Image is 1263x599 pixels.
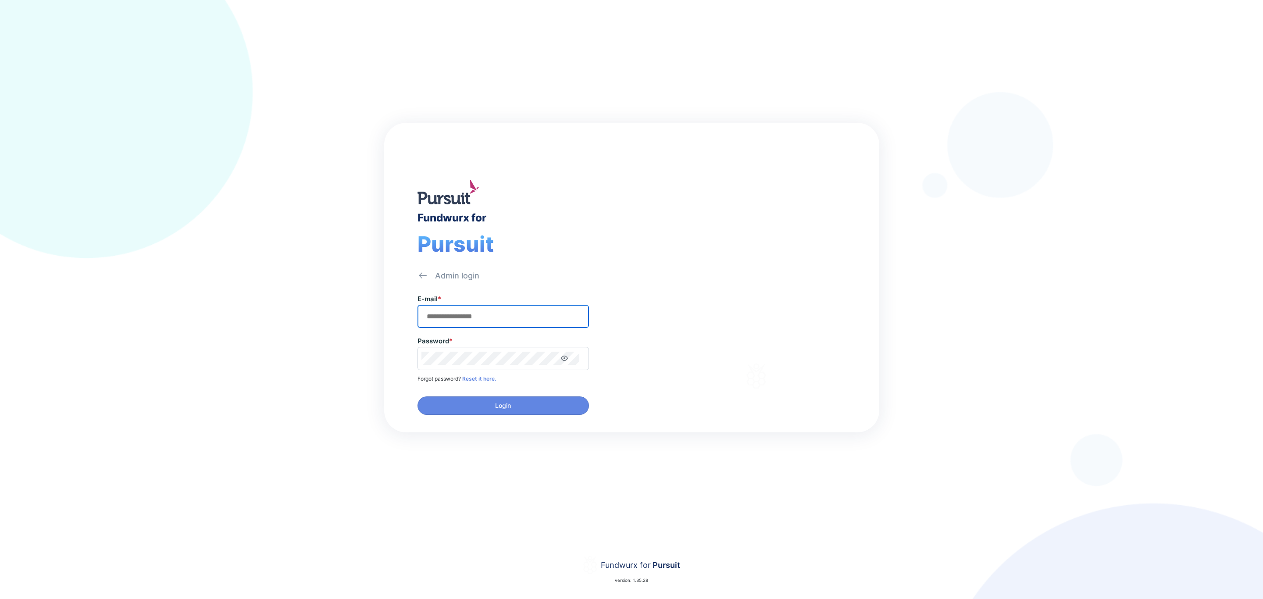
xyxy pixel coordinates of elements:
[417,337,453,345] label: Password
[601,559,680,571] div: Fundwurx for
[417,374,589,383] p: Forgot password?
[681,291,832,315] div: Thank you for choosing Fundwurx as your partner in driving positive social impact!
[462,375,496,382] a: Reset it here.
[435,271,479,281] div: Admin login
[495,401,511,410] span: Login
[417,295,441,303] label: E-mail
[651,560,680,570] span: Pursuit
[417,231,494,257] span: Pursuit
[681,252,781,273] div: Fundwurx
[681,240,749,248] div: Welcome to
[417,396,589,415] button: Login
[417,211,486,224] div: Fundwurx for
[417,180,479,204] img: logo.jpg
[615,577,648,584] p: version: 1.35.28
